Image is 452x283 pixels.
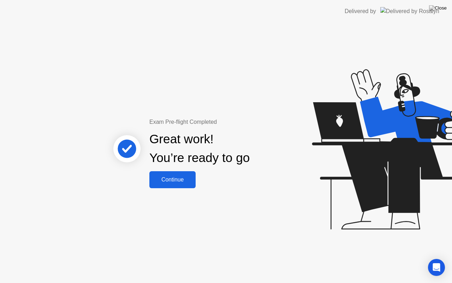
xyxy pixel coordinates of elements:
div: Great work! You’re ready to go [149,130,250,167]
button: Continue [149,171,196,188]
img: Delivered by Rosalyn [380,7,439,15]
img: Close [429,5,447,11]
div: Continue [151,177,194,183]
div: Exam Pre-flight Completed [149,118,295,126]
div: Delivered by [345,7,376,16]
div: Open Intercom Messenger [428,259,445,276]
